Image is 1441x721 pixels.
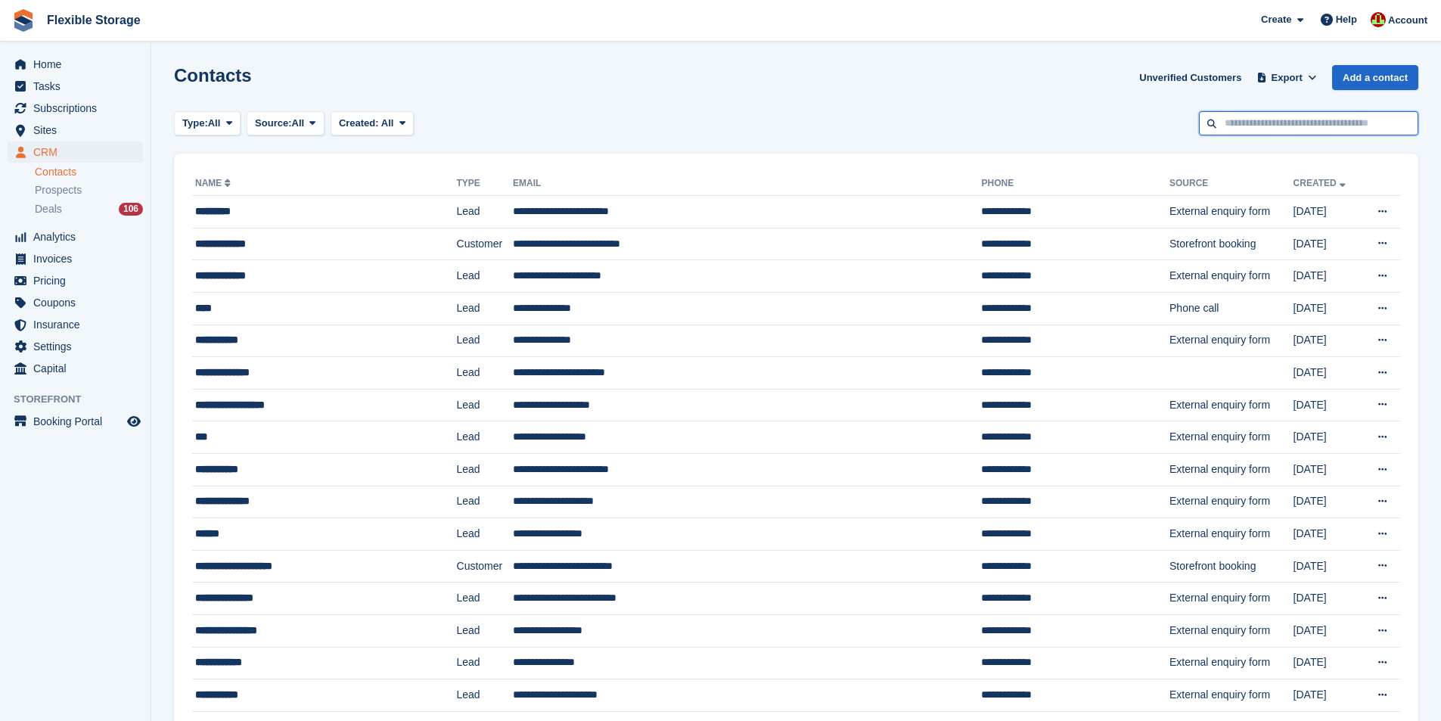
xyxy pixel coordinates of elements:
[339,117,379,129] span: Created:
[8,411,143,432] a: menu
[457,679,514,712] td: Lead
[1169,614,1293,647] td: External enquiry form
[125,412,143,430] a: Preview store
[1293,486,1362,518] td: [DATE]
[457,453,514,486] td: Lead
[33,292,124,313] span: Coupons
[1169,389,1293,421] td: External enquiry form
[1293,614,1362,647] td: [DATE]
[8,292,143,313] a: menu
[1169,228,1293,260] td: Storefront booking
[33,54,124,75] span: Home
[457,550,514,583] td: Customer
[33,76,124,97] span: Tasks
[981,172,1169,196] th: Phone
[1133,65,1247,90] a: Unverified Customers
[8,248,143,269] a: menu
[1293,292,1362,325] td: [DATE]
[8,120,143,141] a: menu
[33,411,124,432] span: Booking Portal
[8,314,143,335] a: menu
[33,120,124,141] span: Sites
[457,325,514,357] td: Lead
[1261,12,1291,27] span: Create
[1293,453,1362,486] td: [DATE]
[457,196,514,228] td: Lead
[1169,679,1293,712] td: External enquiry form
[8,98,143,119] a: menu
[1293,325,1362,357] td: [DATE]
[195,178,234,188] a: Name
[1336,12,1357,27] span: Help
[33,226,124,247] span: Analytics
[1272,70,1303,85] span: Export
[8,141,143,163] a: menu
[14,392,151,407] span: Storefront
[41,8,147,33] a: Flexible Storage
[174,65,252,85] h1: Contacts
[247,111,325,136] button: Source: All
[255,116,291,131] span: Source:
[35,201,143,217] a: Deals 106
[457,292,514,325] td: Lead
[1169,583,1293,615] td: External enquiry form
[1388,13,1427,28] span: Account
[1169,260,1293,293] td: External enquiry form
[292,116,305,131] span: All
[1169,292,1293,325] td: Phone call
[457,389,514,421] td: Lead
[35,182,143,198] a: Prospects
[33,336,124,357] span: Settings
[513,172,981,196] th: Email
[8,226,143,247] a: menu
[457,172,514,196] th: Type
[1293,583,1362,615] td: [DATE]
[33,314,124,335] span: Insurance
[1293,550,1362,583] td: [DATE]
[1169,550,1293,583] td: Storefront booking
[1332,65,1418,90] a: Add a contact
[381,117,394,129] span: All
[208,116,221,131] span: All
[1169,421,1293,454] td: External enquiry form
[1293,679,1362,712] td: [DATE]
[33,248,124,269] span: Invoices
[1371,12,1386,27] img: David Jones
[457,614,514,647] td: Lead
[12,9,35,32] img: stora-icon-8386f47178a22dfd0bd8f6a31ec36ba5ce8667c1dd55bd0f319d3a0aa187defe.svg
[1293,178,1349,188] a: Created
[33,98,124,119] span: Subscriptions
[1293,357,1362,390] td: [DATE]
[457,647,514,679] td: Lead
[8,76,143,97] a: menu
[119,203,143,216] div: 106
[174,111,241,136] button: Type: All
[1169,647,1293,679] td: External enquiry form
[1253,65,1320,90] button: Export
[35,202,62,216] span: Deals
[1169,453,1293,486] td: External enquiry form
[35,165,143,179] a: Contacts
[1169,518,1293,551] td: External enquiry form
[8,270,143,291] a: menu
[1169,196,1293,228] td: External enquiry form
[1293,647,1362,679] td: [DATE]
[182,116,208,131] span: Type:
[457,260,514,293] td: Lead
[457,421,514,454] td: Lead
[457,486,514,518] td: Lead
[1293,260,1362,293] td: [DATE]
[8,358,143,379] a: menu
[457,228,514,260] td: Customer
[1169,172,1293,196] th: Source
[33,270,124,291] span: Pricing
[8,336,143,357] a: menu
[457,583,514,615] td: Lead
[457,518,514,551] td: Lead
[1293,228,1362,260] td: [DATE]
[8,54,143,75] a: menu
[1169,486,1293,518] td: External enquiry form
[1293,196,1362,228] td: [DATE]
[33,358,124,379] span: Capital
[35,183,82,197] span: Prospects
